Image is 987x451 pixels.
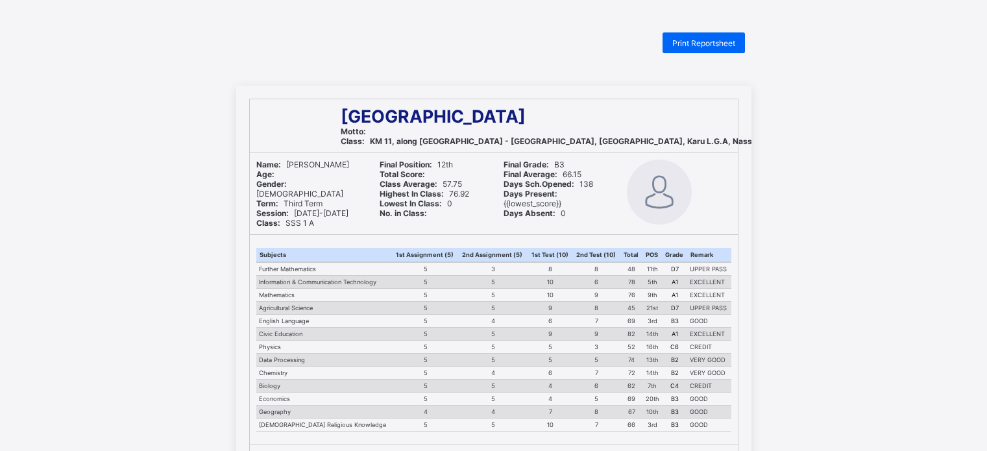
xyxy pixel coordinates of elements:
td: Further Mathematics [256,262,393,276]
td: 6 [528,367,573,380]
td: 6 [573,380,620,393]
td: 8 [573,262,620,276]
b: Class: [256,218,280,228]
span: 12th [380,160,453,169]
td: 66 [620,419,642,432]
td: Civic Education [256,328,393,341]
td: VERY GOOD [687,354,731,367]
td: D7 [662,302,687,315]
td: 10th [642,406,662,419]
td: UPPER PASS [687,302,731,315]
td: A1 [662,328,687,341]
td: EXCELLENT [687,289,731,302]
td: 72 [620,367,642,380]
span: [DATE]-[DATE] [256,208,348,218]
b: Class Average: [380,179,437,189]
span: [DEMOGRAPHIC_DATA] [256,179,343,199]
td: 14th [642,367,662,380]
b: Term: [256,199,278,208]
td: Chemistry [256,367,393,380]
td: 5 [573,393,620,406]
td: B2 [662,367,687,380]
b: Final Position: [380,160,432,169]
td: 14th [642,328,662,341]
td: 5 [573,354,620,367]
td: 5 [393,380,459,393]
td: 69 [620,393,642,406]
td: 4 [459,367,528,380]
td: Economics [256,393,393,406]
td: B2 [662,354,687,367]
span: B3 [504,160,565,169]
td: A1 [662,289,687,302]
b: Final Grade: [504,160,549,169]
td: 4 [528,393,573,406]
td: D7 [662,262,687,276]
td: 8 [573,406,620,419]
td: Mathematics [256,289,393,302]
th: Grade [662,248,687,262]
td: Biology [256,380,393,393]
td: 7 [573,367,620,380]
td: 69 [620,315,642,328]
b: Days Sch.Opened: [504,179,574,189]
td: 62 [620,380,642,393]
td: B3 [662,419,687,432]
td: 78 [620,276,642,289]
td: VERY GOOD [687,367,731,380]
td: B3 [662,393,687,406]
td: 5 [459,302,528,315]
span: KM 11, along [GEOGRAPHIC_DATA] - [GEOGRAPHIC_DATA], [GEOGRAPHIC_DATA], Karu L.G.A, Nassarawa State., [341,136,803,146]
td: 7 [573,315,620,328]
td: 82 [620,328,642,341]
b: Lowest In Class: [380,199,442,208]
b: Days Absent: [504,208,555,218]
td: 10 [528,276,573,289]
td: 48 [620,262,642,276]
td: 5 [459,354,528,367]
span: 0 [504,208,566,218]
td: A1 [662,276,687,289]
b: Motto: [341,127,366,136]
span: SSS 1 A [256,218,314,228]
span: 138 [504,179,593,189]
td: 5 [528,354,573,367]
td: C6 [662,341,687,354]
b: No. in Class: [380,208,427,218]
td: 20th [642,393,662,406]
b: Total Score: [380,169,425,179]
td: 7th [642,380,662,393]
td: 4 [528,380,573,393]
td: 3rd [642,315,662,328]
b: Age: [256,169,274,179]
td: Geography [256,406,393,419]
td: 7 [573,419,620,432]
b: Gender: [256,179,287,189]
td: 5 [459,289,528,302]
span: 57.75 [380,179,462,189]
td: 5 [459,276,528,289]
td: 5 [393,276,459,289]
td: 9 [573,289,620,302]
td: Agricultural Science [256,302,393,315]
td: 21st [642,302,662,315]
td: B3 [662,315,687,328]
td: 9 [573,328,620,341]
b: Class: [341,136,365,146]
td: 5 [393,289,459,302]
td: 5 [393,262,459,276]
th: Total [620,248,642,262]
td: Data Processing [256,354,393,367]
td: 4 [459,406,528,419]
th: 1st Test (10) [528,248,573,262]
td: 5 [393,341,459,354]
th: 1st Assignment (5) [393,248,459,262]
td: 11th [642,262,662,276]
b: Session: [256,208,289,218]
td: 5 [393,315,459,328]
span: 0 [380,199,452,208]
td: 10 [528,289,573,302]
td: 5 [528,341,573,354]
td: C4 [662,380,687,393]
td: 16th [642,341,662,354]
